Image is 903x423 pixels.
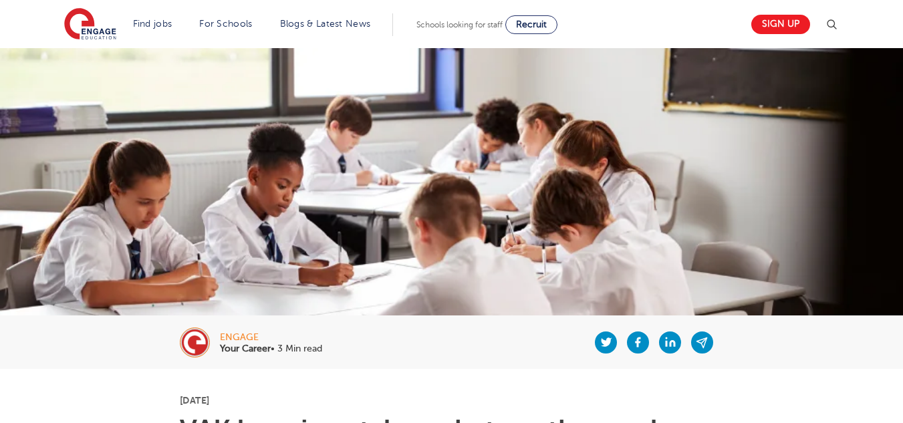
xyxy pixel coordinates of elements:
p: [DATE] [180,396,723,405]
p: • 3 Min read [220,344,322,354]
a: Blogs & Latest News [280,19,371,29]
b: Your Career [220,343,271,354]
a: Sign up [751,15,810,34]
span: Recruit [516,19,547,29]
span: Schools looking for staff [416,20,503,29]
a: For Schools [199,19,252,29]
a: Find jobs [133,19,172,29]
img: Engage Education [64,8,116,41]
a: Recruit [505,15,557,34]
div: engage [220,333,322,342]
